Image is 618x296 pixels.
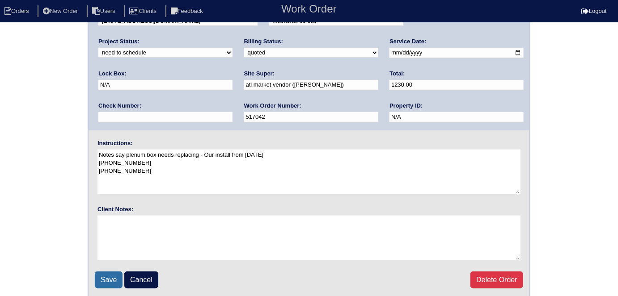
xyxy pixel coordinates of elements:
label: Billing Status: [244,38,283,46]
label: Instructions: [97,139,133,147]
input: Save [95,271,123,288]
a: Cancel [124,271,158,288]
a: New Order [38,8,85,14]
textarea: Notes say plenum box needs replacing - Our install from [DATE] [PHONE_NUMBER] [PHONE_NUMBER] [97,150,521,194]
li: Feedback [165,5,210,17]
li: Clients [124,5,164,17]
a: Clients [124,8,164,14]
a: Delete Order [470,271,523,288]
label: Total: [389,70,405,78]
label: Service Date: [389,38,426,46]
li: New Order [38,5,85,17]
label: Property ID: [389,102,423,110]
label: Site Super: [244,70,275,78]
label: Client Notes: [97,205,133,213]
label: Check Number: [98,102,141,110]
label: Lock Box: [98,70,127,78]
li: Users [87,5,123,17]
label: Project Status: [98,38,140,46]
a: Logout [581,8,607,14]
a: Users [87,8,123,14]
label: Work Order Number: [244,102,301,110]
